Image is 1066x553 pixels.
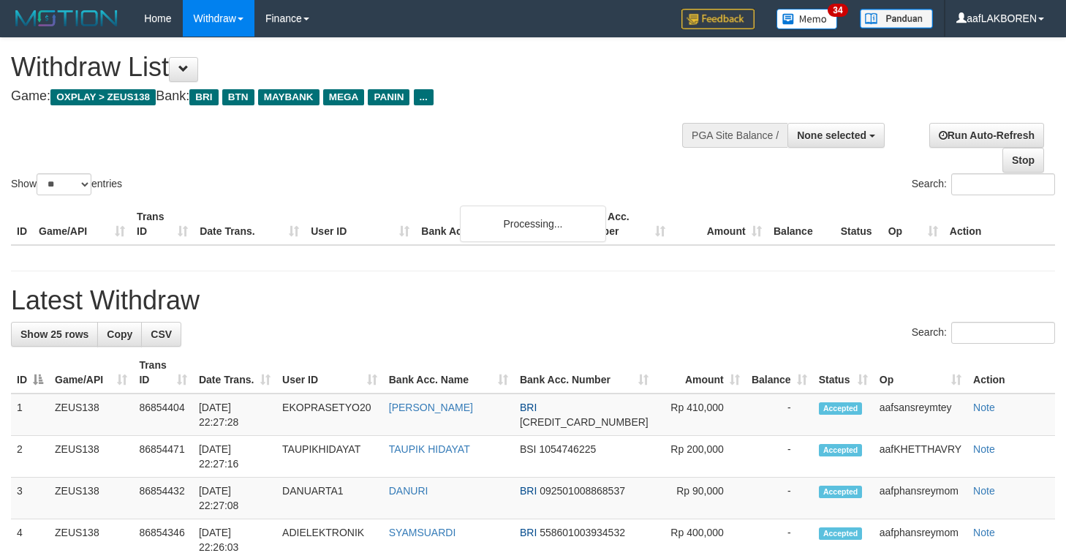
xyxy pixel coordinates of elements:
th: Op [882,203,944,245]
th: Trans ID: activate to sort column ascending [133,352,193,394]
span: 34 [828,4,847,17]
input: Search: [951,173,1055,195]
td: - [746,394,813,436]
span: Copy 575001013683530 to clipboard [520,416,649,428]
h4: Game: Bank: [11,89,696,104]
a: Run Auto-Refresh [929,123,1044,148]
td: [DATE] 22:27:28 [193,394,276,436]
a: DANURI [389,485,428,497]
td: aafsansreymtey [874,394,967,436]
th: Status [835,203,882,245]
th: Game/API: activate to sort column ascending [49,352,133,394]
a: Note [973,443,995,455]
th: User ID [305,203,415,245]
td: 86854432 [133,478,193,519]
td: EKOPRASETYO20 [276,394,383,436]
td: ZEUS138 [49,436,133,478]
th: Bank Acc. Name: activate to sort column ascending [383,352,514,394]
span: Accepted [819,402,863,415]
span: BRI [520,402,537,413]
td: aafphansreymom [874,478,967,519]
td: aafKHETTHAVRY [874,436,967,478]
td: ZEUS138 [49,394,133,436]
th: Date Trans. [194,203,305,245]
th: Bank Acc. Number [574,203,670,245]
button: None selected [787,123,885,148]
td: 86854471 [133,436,193,478]
h1: Withdraw List [11,53,696,82]
td: [DATE] 22:27:08 [193,478,276,519]
label: Show entries [11,173,122,195]
span: BSI [520,443,537,455]
a: [PERSON_NAME] [389,402,473,413]
span: BRI [520,485,537,497]
th: Status: activate to sort column ascending [813,352,874,394]
span: None selected [797,129,866,141]
th: Bank Acc. Name [415,203,574,245]
span: Show 25 rows [20,328,88,340]
th: Balance: activate to sort column ascending [746,352,813,394]
span: BRI [520,527,537,538]
th: Bank Acc. Number: activate to sort column ascending [514,352,654,394]
label: Search: [912,322,1055,344]
span: Copy 1054746225 to clipboard [539,443,596,455]
span: Copy 092501008868537 to clipboard [540,485,625,497]
td: - [746,478,813,519]
a: Note [973,402,995,413]
th: User ID: activate to sort column ascending [276,352,383,394]
th: Action [967,352,1055,394]
img: panduan.png [860,9,933,29]
h1: Latest Withdraw [11,286,1055,315]
div: PGA Site Balance / [682,123,787,148]
span: Accepted [819,444,863,456]
a: Note [973,527,995,538]
th: Game/API [33,203,131,245]
span: Accepted [819,527,863,540]
span: CSV [151,328,172,340]
span: OXPLAY > ZEUS138 [50,89,156,105]
a: CSV [141,322,181,347]
a: SYAMSUARDI [389,527,456,538]
span: PANIN [368,89,409,105]
span: ... [414,89,434,105]
span: Copy [107,328,132,340]
td: Rp 410,000 [654,394,746,436]
div: Processing... [460,206,606,242]
img: Button%20Memo.svg [776,9,838,29]
a: Show 25 rows [11,322,98,347]
span: BTN [222,89,254,105]
th: ID [11,203,33,245]
td: DANUARTA1 [276,478,383,519]
select: Showentries [37,173,91,195]
a: Note [973,485,995,497]
th: Op: activate to sort column ascending [874,352,967,394]
th: Trans ID [131,203,194,245]
span: MAYBANK [258,89,320,105]
th: Amount: activate to sort column ascending [654,352,746,394]
td: ZEUS138 [49,478,133,519]
span: Accepted [819,486,863,498]
span: BRI [189,89,218,105]
td: 1 [11,394,49,436]
label: Search: [912,173,1055,195]
span: Copy 558601003934532 to clipboard [540,527,625,538]
td: Rp 90,000 [654,478,746,519]
input: Search: [951,322,1055,344]
a: TAUPIK HIDAYAT [389,443,470,455]
td: Rp 200,000 [654,436,746,478]
img: Feedback.jpg [681,9,755,29]
a: Copy [97,322,142,347]
th: ID: activate to sort column descending [11,352,49,394]
span: MEGA [323,89,365,105]
th: Amount [671,203,768,245]
th: Balance [768,203,835,245]
td: - [746,436,813,478]
td: TAUPIKHIDAYAT [276,436,383,478]
a: Stop [1002,148,1044,173]
td: 86854404 [133,394,193,436]
td: [DATE] 22:27:16 [193,436,276,478]
img: MOTION_logo.png [11,7,122,29]
td: 3 [11,478,49,519]
th: Action [944,203,1055,245]
td: 2 [11,436,49,478]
